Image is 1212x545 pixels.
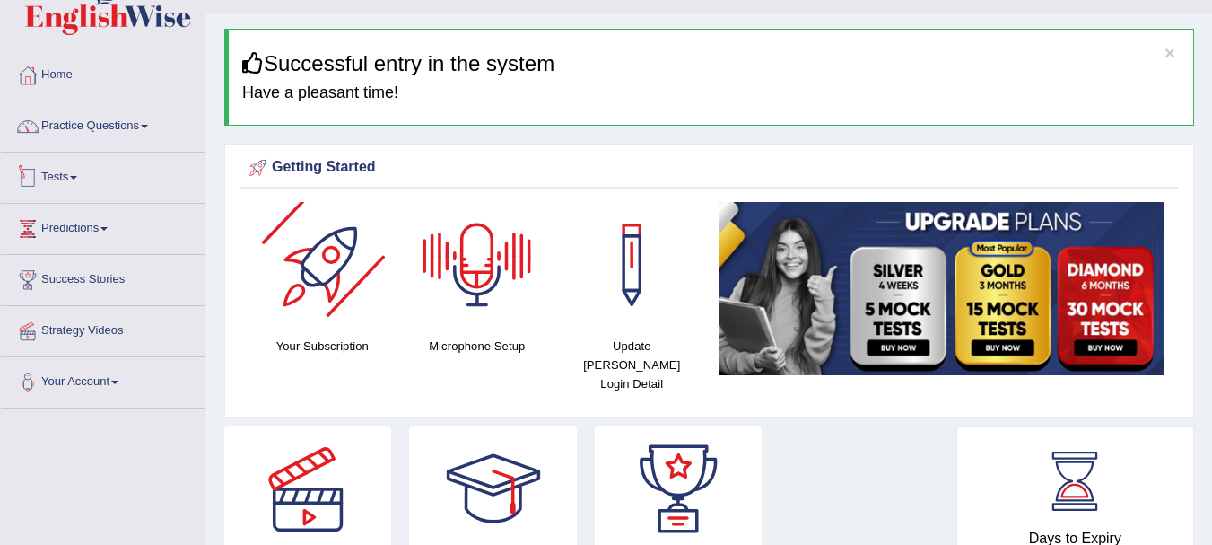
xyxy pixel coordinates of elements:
a: Tests [1,153,205,198]
h4: Microphone Setup [409,337,546,356]
a: Predictions [1,204,205,249]
a: Home [1,50,205,95]
h4: Update [PERSON_NAME] Login Detail [563,337,701,393]
button: × [1164,43,1175,62]
div: Getting Started [245,154,1173,181]
h4: Your Subscription [254,337,391,356]
h4: Have a pleasant time! [242,84,1180,102]
a: Practice Questions [1,101,205,146]
a: Your Account [1,357,205,402]
a: Success Stories [1,255,205,300]
a: Strategy Videos [1,306,205,351]
img: small5.jpg [719,202,1165,375]
h3: Successful entry in the system [242,52,1180,75]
